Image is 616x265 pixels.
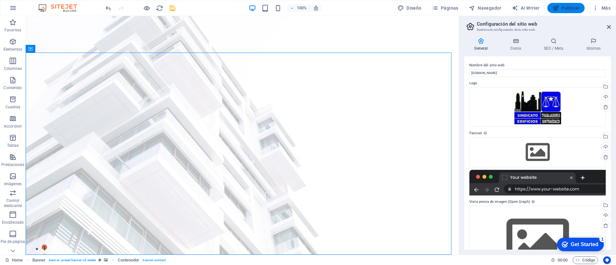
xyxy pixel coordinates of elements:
[4,47,22,52] p: Elementos
[469,62,606,69] label: Nombre del sitio web
[552,5,580,11] span: Publicar
[47,1,54,8] div: 1
[573,256,598,264] button: Código
[143,4,150,12] button: Haz clic para salir del modo de previsualización y seguir editando
[4,85,22,90] p: Contenido
[142,256,165,264] span: . banner-content
[5,256,23,264] a: Haz clic para cancelar la selección y doble clic para abrir páginas
[32,256,166,264] nav: breadcrumb
[551,256,568,264] h6: Tiempo de la sesión
[7,143,19,148] p: Tablas
[534,38,576,51] h4: SEO / Meta
[118,256,139,264] span: Haz clic para seleccionar y doble clic para editar
[398,5,422,11] span: Diseño
[287,4,310,12] button: 100%
[469,87,606,127] div: logo3-GHLW8D8ou6V8Ow5b8yl9wQ.jpg
[469,137,606,167] div: Selecciona archivos del administrador de archivos, de la galería de fotos o carga archivo(s)
[432,5,458,11] span: Páginas
[37,4,85,12] img: Editor Logo
[4,28,21,33] p: Favoritos
[169,4,176,12] i: Guardar (Ctrl+S)
[592,5,611,11] span: Más
[16,237,21,243] button: 2
[477,21,611,27] h2: Configuración del sitio web
[603,256,611,264] button: Usercentrics
[4,124,22,129] p: Accordion
[32,256,46,264] span: Haz clic para seleccionar y doble clic para editar
[48,256,96,264] span: . banner .preset-banner-v3-estate
[395,3,424,13] div: Diseño (Ctrl+Alt+Y)
[509,3,542,13] button: AI Writer
[429,3,461,13] button: Páginas
[501,38,534,51] h4: Datos
[16,228,21,234] button: 1
[512,5,540,11] span: AI Writer
[558,256,568,264] span: 00 00
[469,69,606,77] input: Nombre...
[296,4,307,12] h6: 100%
[590,3,613,13] button: Más
[469,79,606,87] label: Logo
[19,7,47,13] div: Get Started
[1,162,24,167] p: Prestaciones
[469,198,606,206] label: Vista previa de imagen (Open Graph)
[547,3,585,13] button: Publicar
[477,27,598,33] h3: Gestiona la configuración de tu sitio web
[156,4,163,12] button: reload
[464,38,501,51] h4: General
[105,4,112,12] i: Deshacer: Logo del sitio web modificado (Ctrl+Z)
[395,3,424,13] button: Diseño
[576,256,595,264] span: Código
[104,4,112,12] button: undo
[466,3,504,13] button: Navegador
[5,3,52,17] div: Get Started 1 items remaining, 80% complete
[469,129,606,137] label: Favicon
[562,258,563,262] span: :
[469,5,501,11] span: Navegador
[2,220,24,225] p: Encabezado
[104,258,108,262] i: Este elemento contiene un fondo
[156,4,163,12] i: Volver a cargar página
[576,38,611,51] h4: Idiomas
[168,4,176,12] button: save
[5,104,21,110] p: Cuadros
[4,66,22,71] p: Columnas
[98,258,101,262] i: Este elemento es un preajuste personalizable
[313,5,319,11] i: Al redimensionar, ajustar el nivel de zoom automáticamente para ajustarse al dispositivo elegido.
[1,239,25,244] p: Pie de página
[4,181,21,186] p: Imágenes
